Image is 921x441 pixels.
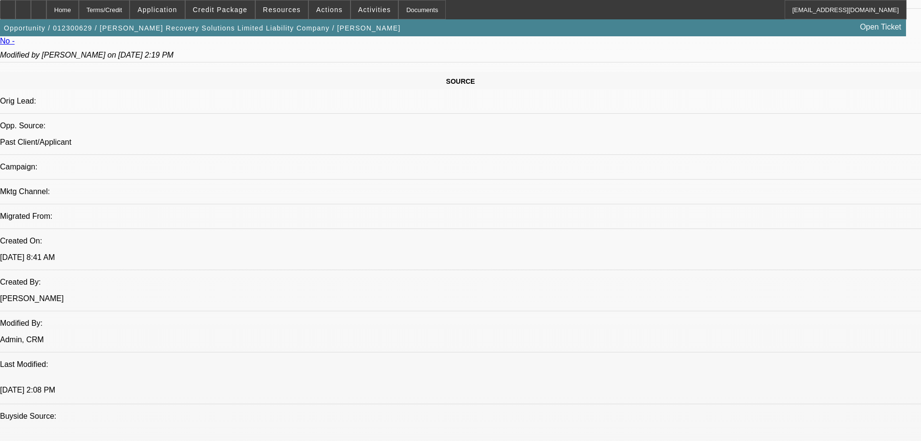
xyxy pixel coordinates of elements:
a: Open Ticket [856,19,905,35]
button: Credit Package [186,0,255,19]
button: Activities [351,0,398,19]
span: SOURCE [446,77,475,85]
button: Application [130,0,184,19]
span: Credit Package [193,6,248,14]
span: Opportunity / 012300629 / [PERSON_NAME] Recovery Solutions Limited Liability Company / [PERSON_NAME] [4,24,401,32]
span: Resources [263,6,301,14]
button: Resources [256,0,308,19]
span: Actions [316,6,343,14]
span: Activities [358,6,391,14]
button: Actions [309,0,350,19]
span: Application [137,6,177,14]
